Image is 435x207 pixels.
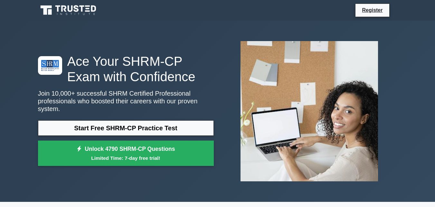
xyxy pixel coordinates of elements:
[38,120,214,136] a: Start Free SHRM-CP Practice Test
[38,54,214,84] h1: Ace Your SHRM-CP Exam with Confidence
[38,90,214,113] p: Join 10,000+ successful SHRM Certified Professional professionals who boosted their careers with ...
[46,154,206,162] small: Limited Time: 7-day free trial!
[38,141,214,166] a: Unlock 4790 SHRM-CP QuestionsLimited Time: 7-day free trial!
[358,6,386,14] a: Register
